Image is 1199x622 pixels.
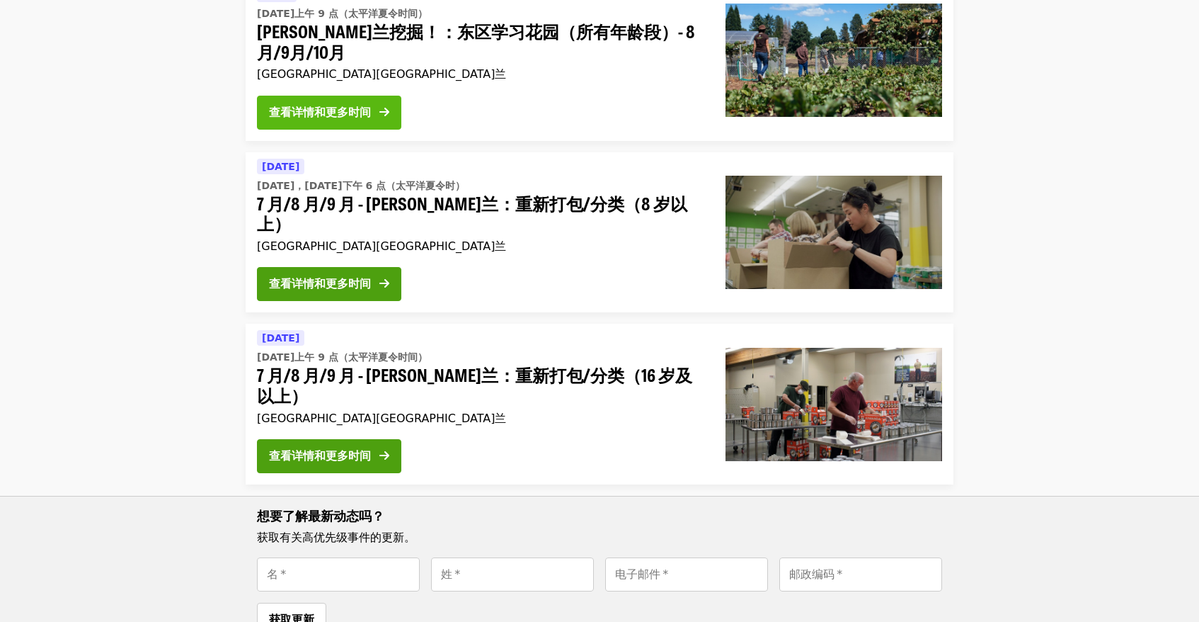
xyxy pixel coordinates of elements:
font: [DATE] [262,332,299,344]
input: [对象对象] [431,558,594,592]
a: 查看“7 月/8 月/9 月 - 波特兰：重新打包/分类（8 岁以上）”的详细信息 [246,152,953,313]
font: 获取有关高优先级事件的更新。 [257,531,415,544]
button: 查看详情和更多时间 [257,96,401,130]
font: [GEOGRAPHIC_DATA][GEOGRAPHIC_DATA]兰 [257,67,506,81]
input: [对象对象] [605,558,768,592]
font: [DATE]上午 9 点（太平洋夏令时间） [257,8,428,19]
img: 7 月/8 月/9 月 - 波特兰：由俄勒冈食品银行组织的重新包装/分类活动（8 岁以上） [725,176,942,289]
button: 查看详情和更多时间 [257,267,401,301]
font: 7 月/8 月/9 月 - [PERSON_NAME]兰：重新打包/分类（8 岁以上） [257,191,687,236]
i: 向右箭头图标 [379,106,389,119]
font: [DATE]，[DATE]下午 6 点（太平洋夏令时） [257,180,465,191]
a: 查看“7 月/8 月/9 月 - 波特兰：重新打包/分类（16 岁以上）”的详细信息 [246,324,953,485]
font: 查看详情和更多时间 [269,449,371,463]
font: [GEOGRAPHIC_DATA][GEOGRAPHIC_DATA]兰 [257,412,506,425]
font: [PERSON_NAME]兰挖掘！：东区学习花园（所有年龄段）- 8月/9月/10月 [257,18,695,64]
input: [对象对象] [257,558,420,592]
font: [GEOGRAPHIC_DATA][GEOGRAPHIC_DATA]兰 [257,239,506,253]
font: 查看详情和更多时间 [269,277,371,290]
font: 7 月/8 月/9 月 - [PERSON_NAME]兰：重新打包/分类（16 岁及以上） [257,362,692,407]
input: [对象对象] [779,558,942,592]
button: 查看详情和更多时间 [257,439,401,473]
img: 波特兰挖掘！：东区学习花园（所有年龄段）- 8 月/9 月/10 月由俄勒冈食品银行组织 [725,4,942,117]
font: [DATE]上午 9 点（太平洋夏令时间） [257,351,428,363]
font: [DATE] [262,161,299,172]
img: 7 月/8 月/9 月 - 波特兰：由俄勒冈食品银行组织的重新包装/分类活动（16 岁以上） [725,348,942,461]
font: 想要了解最新动态吗？ [257,506,384,524]
i: 向右箭头图标 [379,449,389,463]
i: 向右箭头图标 [379,277,389,290]
font: 查看详情和更多时间 [269,106,371,119]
